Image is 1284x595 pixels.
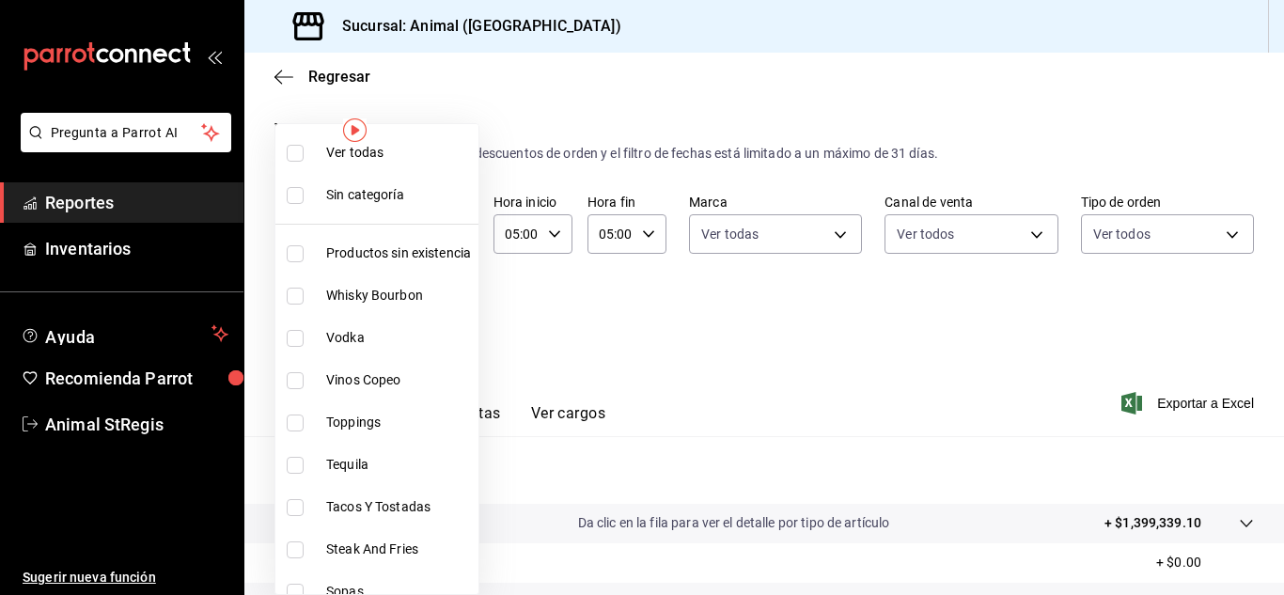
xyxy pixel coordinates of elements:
[326,185,471,205] span: Sin categoría
[326,243,471,263] span: Productos sin existencia
[326,455,471,475] span: Tequila
[326,413,471,432] span: Toppings
[343,118,367,142] img: Tooltip marker
[326,540,471,559] span: Steak And Fries
[326,370,471,390] span: Vinos Copeo
[326,497,471,517] span: Tacos Y Tostadas
[326,286,471,305] span: Whisky Bourbon
[326,143,471,163] span: Ver todas
[326,328,471,348] span: Vodka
